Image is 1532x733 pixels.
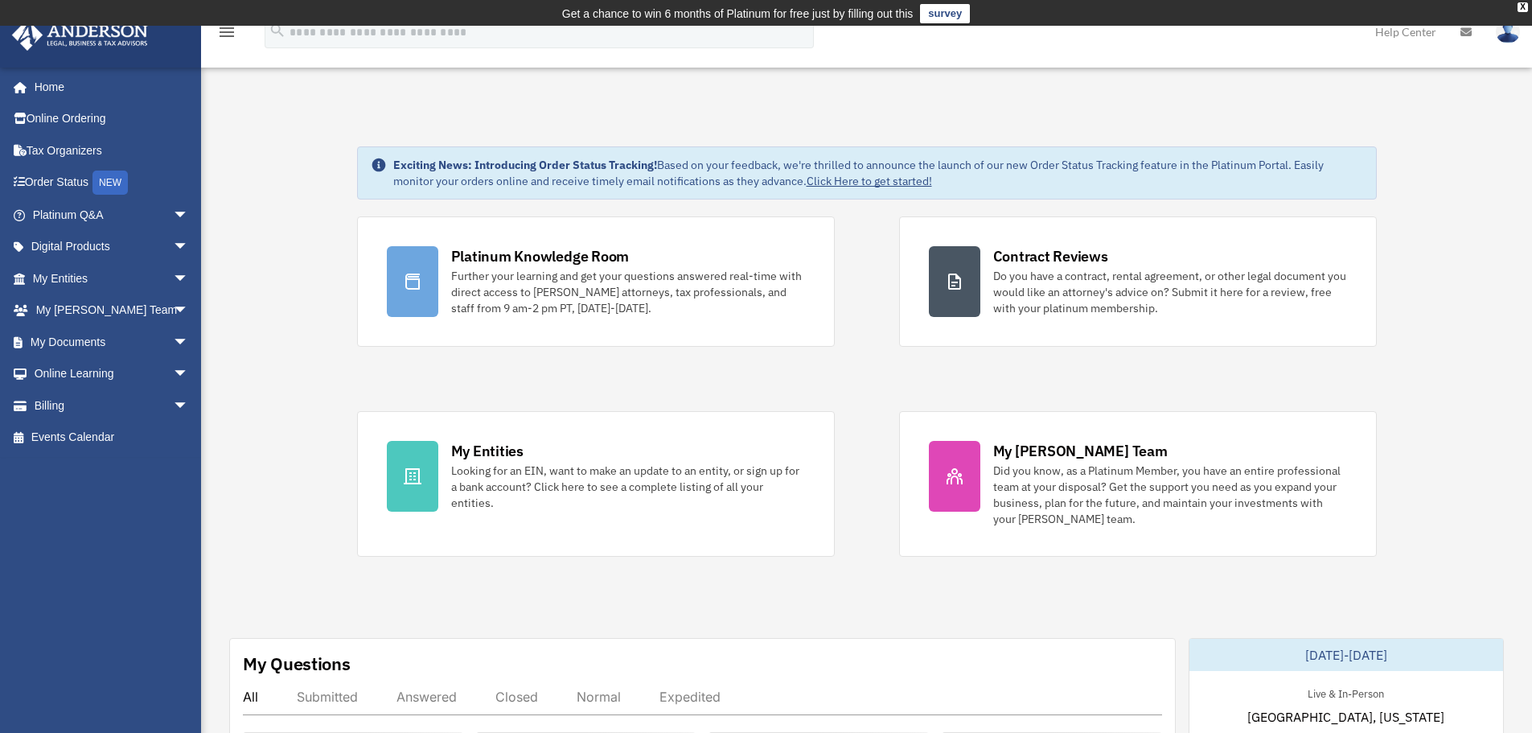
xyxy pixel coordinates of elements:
div: Contract Reviews [993,246,1108,266]
a: Platinum Q&Aarrow_drop_down [11,199,213,231]
span: arrow_drop_down [173,199,205,232]
div: Further your learning and get your questions answered real-time with direct access to [PERSON_NAM... [451,268,805,316]
div: [DATE]-[DATE] [1189,639,1503,671]
a: Platinum Knowledge Room Further your learning and get your questions answered real-time with dire... [357,216,835,347]
a: My Entitiesarrow_drop_down [11,262,213,294]
div: My Entities [451,441,524,461]
span: arrow_drop_down [173,358,205,391]
div: Answered [396,689,457,705]
div: Platinum Knowledge Room [451,246,630,266]
a: My Entities Looking for an EIN, want to make an update to an entity, or sign up for a bank accoun... [357,411,835,557]
a: My [PERSON_NAME] Teamarrow_drop_down [11,294,213,327]
a: My [PERSON_NAME] Team Did you know, as a Platinum Member, you have an entire professional team at... [899,411,1377,557]
a: Home [11,71,205,103]
div: Live & In-Person [1295,684,1397,701]
span: [GEOGRAPHIC_DATA], [US_STATE] [1247,707,1444,727]
div: Do you have a contract, rental agreement, or other legal document you would like an attorney's ad... [993,268,1347,316]
a: Billingarrow_drop_down [11,389,213,422]
div: close [1518,2,1528,12]
span: arrow_drop_down [173,262,205,295]
a: survey [920,4,970,23]
a: Click Here to get started! [807,174,932,188]
a: Online Ordering [11,103,213,135]
span: arrow_drop_down [173,389,205,422]
span: arrow_drop_down [173,326,205,359]
div: Expedited [659,689,721,705]
div: Looking for an EIN, want to make an update to an entity, or sign up for a bank account? Click her... [451,463,805,511]
i: menu [217,23,236,42]
a: Digital Productsarrow_drop_down [11,231,213,263]
a: Online Learningarrow_drop_down [11,358,213,390]
a: Contract Reviews Do you have a contract, rental agreement, or other legal document you would like... [899,216,1377,347]
div: Closed [495,689,538,705]
strong: Exciting News: Introducing Order Status Tracking! [393,158,657,172]
div: Get a chance to win 6 months of Platinum for free just by filling out this [562,4,914,23]
a: Events Calendar [11,422,213,454]
div: All [243,689,258,705]
a: menu [217,28,236,42]
img: User Pic [1496,20,1520,43]
div: NEW [92,171,128,195]
div: My [PERSON_NAME] Team [993,441,1168,461]
span: arrow_drop_down [173,231,205,264]
div: Did you know, as a Platinum Member, you have an entire professional team at your disposal? Get th... [993,463,1347,527]
div: Normal [577,689,621,705]
span: arrow_drop_down [173,294,205,327]
div: My Questions [243,652,351,676]
i: search [269,22,286,39]
a: Order StatusNEW [11,167,213,200]
a: Tax Organizers [11,134,213,167]
div: Submitted [297,689,358,705]
a: My Documentsarrow_drop_down [11,326,213,358]
div: Based on your feedback, we're thrilled to announce the launch of our new Order Status Tracking fe... [393,157,1363,189]
img: Anderson Advisors Platinum Portal [7,19,153,51]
